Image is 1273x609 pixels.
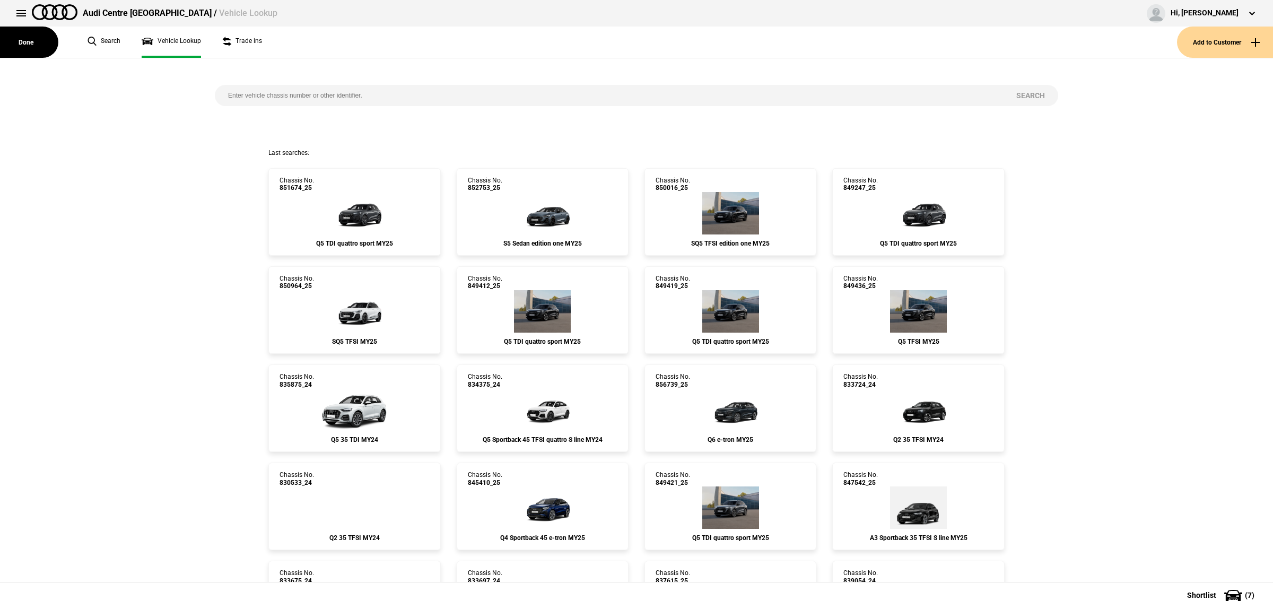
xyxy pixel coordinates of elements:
span: 849247_25 [843,184,878,192]
div: Q5 TDI quattro sport MY25 [656,534,805,542]
div: Chassis No. [468,275,502,290]
div: Q5 TDI quattro sport MY25 [843,240,993,247]
div: Chassis No. [656,275,690,290]
div: Q5 TDI quattro sport MY25 [468,338,617,345]
div: Chassis No. [280,373,314,388]
img: audi.png [32,4,77,20]
div: S5 Sedan edition one MY25 [468,240,617,247]
div: Chassis No. [843,275,878,290]
div: Chassis No. [280,471,314,486]
img: Audi_GUBS5Y_25S_GX_2Y2Y_PAH_WA2_6FJ_PQ7_PYH_PWO_53D_(Nadin:_53D_6FJ_C56_PAH_PQ7_PWO_PYH_WA2)_ext.png [322,290,386,333]
span: 849412_25 [468,282,502,290]
div: SQ5 TFSI edition one MY25 [656,240,805,247]
div: Chassis No. [843,177,878,192]
div: Chassis No. [843,569,878,585]
div: Q5 35 TDI MY24 [280,436,429,443]
div: Q5 TDI quattro sport MY25 [656,338,805,345]
div: SQ5 TFSI MY25 [280,338,429,345]
img: Audi_GAGBZG_24_YM_0E0E_MP_WA7B_(Nadin:_2JG_4ZD_6H0_C42_C7M_PXC_WA7)_ext.png [887,388,951,431]
span: Last searches: [268,149,309,156]
img: Audi_GUBS5Y_25LE_GX_0E0E_PAH_6FJ_(Nadin:_6FJ_C56_PAH)_ext.png [702,192,759,234]
span: 833724_24 [843,381,878,388]
img: Audi_GFBA1A_25_FW_H1H1_3FU_(Nadin:_3FU_C06)_ext.png [699,388,762,431]
div: Chassis No. [280,569,314,585]
div: Q5 TDI quattro sport MY25 [280,240,429,247]
span: 833675_24 [280,577,314,585]
img: Audi_GUBAUY_25S_GX_6Y6Y_WA9_PAH_5MB_6FJ_PQ7_WXC_PWL_PYH_H65_CB2_(Nadin:_5MB_6FJ_C56_CB2_H65_PAH_P... [322,192,386,234]
span: 845410_25 [468,479,502,486]
button: Add to Customer [1177,27,1273,58]
div: Chassis No. [656,569,690,585]
span: 849421_25 [656,479,690,486]
button: Search [1003,85,1058,106]
a: Search [88,27,120,58]
div: Q5 Sportback 45 TFSI quattro S line MY24 [468,436,617,443]
div: Chassis No. [468,373,502,388]
img: Audi_FYGBJG_24_YM_2Y2Y_MP_WA2_3FU_4A3_(Nadin:_3FU_4A3_C50_PCF_WA2)_ext.png [317,388,392,431]
div: Q2 35 TFSI MY24 [280,534,429,542]
span: 856739_25 [656,381,690,388]
span: 834375_24 [468,381,502,388]
span: 839054_24 [843,577,878,585]
span: 837615_25 [656,577,690,585]
div: Q5 TFSI MY25 [843,338,993,345]
span: ( 7 ) [1245,591,1254,599]
span: Shortlist [1187,591,1216,599]
img: Audi_GUBAUY_25S_GX_6Y6Y_WA9_PAH_5MB_6FJ_PQ7_4D3_WXC_PWL_PYH_H65_CB2_(Nadin:_4D3_5MB_6FJ_C56_CB2_H... [887,192,951,234]
div: Q4 Sportback 45 e-tron MY25 [468,534,617,542]
div: Chassis No. [280,177,314,192]
button: Shortlist(7) [1171,582,1273,608]
div: Q6 e-tron MY25 [656,436,805,443]
div: A3 Sportback 35 TFSI S line MY25 [843,534,993,542]
img: Audi_GUBAUY_25S_GX_0E0E_WA9_PAH_WA7_5MB_6FJ_WXC_PWL_PYH_F80_H65_(Nadin:_5MB_6FJ_C56_F80_H65_PAH_P... [514,290,571,333]
div: Chassis No. [468,569,502,585]
img: Audi_8YFCYG_25_EI_0E0E_3FB_WXC-2_WXC_(Nadin:_3FB_C53_WXC)_ext.png [890,486,947,529]
span: 849419_25 [656,282,690,290]
div: Q2 35 TFSI MY24 [843,436,993,443]
div: Chassis No. [656,471,690,486]
div: Audi Centre [GEOGRAPHIC_DATA] / [83,7,277,19]
span: 830533_24 [280,479,314,486]
span: 847542_25 [843,479,878,486]
span: 835875_24 [280,381,314,388]
span: Vehicle Lookup [219,8,277,18]
img: Audi_GUBAUY_25S_GX_6Y6Y_WA9_PAH_WA7_5MB_6FJ_PQ7_WXC_PWL_PYH_F80_H65_(Nadin:_5MB_6FJ_C56_F80_H65_P... [702,486,759,529]
div: Hi, [PERSON_NAME] [1171,8,1239,19]
img: Audi_GUBAUY_25S_GX_0E0E_WA9_PAH_WA7_5MB_6FJ_PQ7_WXC_PWL_PYH_F80_H65_(Nadin:_5MB_6FJ_C56_F80_H65_P... [702,290,759,333]
img: Audi_FU2S5Y_25LE_GX_H3H3_PAH_3FP_(Nadin:_3FP_C88_PAH_SN8)_ext.png [511,192,574,234]
div: Chassis No. [656,373,690,388]
div: Chassis No. [280,275,314,290]
span: 833697_24 [468,577,502,585]
span: 850964_25 [280,282,314,290]
img: Audi_GUBAZG_25_FW_0E0E_3FU_WA9_PAH_WA7_6FJ_PYH_F80_H65_(Nadin:_3FU_6FJ_C56_F80_H65_PAH_PYH_S9S_WA... [890,290,947,333]
input: Enter vehicle chassis number or other identifier. [215,85,1003,106]
span: 850016_25 [656,184,690,192]
div: Chassis No. [468,471,502,486]
a: Vehicle Lookup [142,27,201,58]
img: Audi_FYTC3Y_24_EI_Z9Z9_4ZD_(Nadin:_4ZD_6FJ_C50_WQS)_ext.png [511,388,574,431]
span: 851674_25 [280,184,314,192]
div: Chassis No. [656,177,690,192]
span: 852753_25 [468,184,502,192]
img: Audi_F4NA53_25_AO_2D2D_3FU_4ZD_WA7_WA2_6FJ_PY5_PYY_QQ9_55K_(Nadin:_3FU_4ZD_55K_6FJ_C19_PY5_PYY_QQ... [511,486,574,529]
a: Trade ins [222,27,262,58]
span: 849436_25 [843,282,878,290]
div: Chassis No. [843,373,878,388]
div: Chassis No. [468,177,502,192]
div: Chassis No. [843,471,878,486]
